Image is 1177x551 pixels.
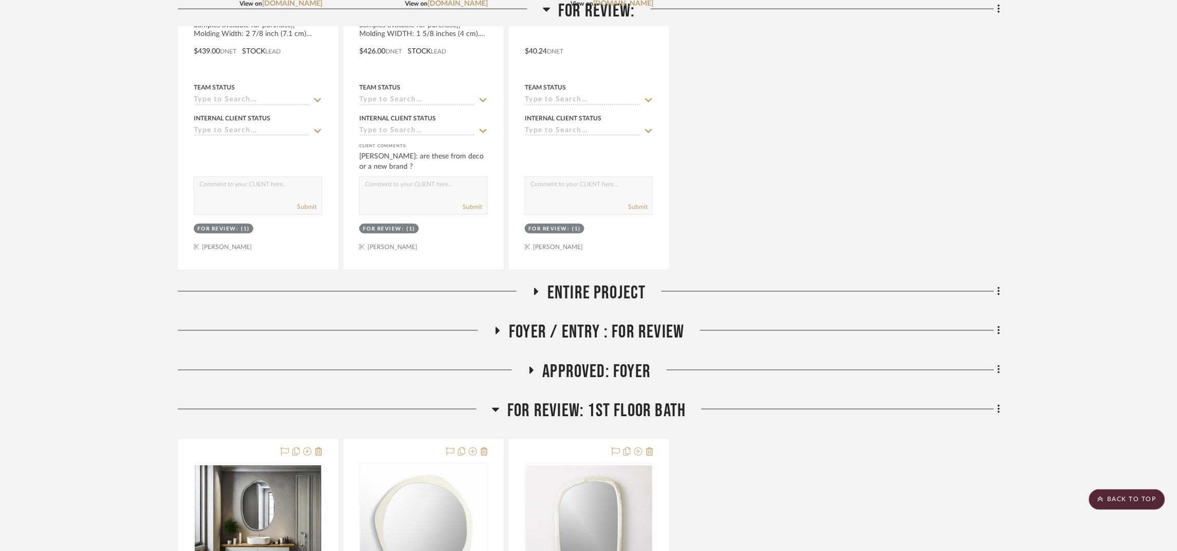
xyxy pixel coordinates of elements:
span: View on [571,1,593,7]
div: (1) [407,225,416,233]
input: Type to Search… [194,96,310,105]
button: Submit [297,202,317,211]
span: View on [405,1,428,7]
input: Type to Search… [525,96,641,105]
span: Entire Project [547,282,646,305]
span: View on [240,1,262,7]
input: Type to Search… [194,127,310,136]
button: Submit [628,202,648,211]
span: Approved: Foyer [543,361,651,383]
div: Team Status [525,83,566,92]
div: Team Status [194,83,235,92]
input: Type to Search… [359,127,475,136]
div: [PERSON_NAME]: are these from deco or a new brand ? [359,151,488,172]
span: Foyer / Entry : For Review [509,322,684,344]
div: For Review: [528,225,570,233]
div: (1) [573,225,581,233]
button: Submit [463,202,482,211]
div: (1) [242,225,250,233]
input: Type to Search… [359,96,475,105]
div: For Review: [197,225,239,233]
div: Internal Client Status [525,114,601,123]
div: Internal Client Status [194,114,270,123]
input: Type to Search… [525,127,641,136]
scroll-to-top-button: BACK TO TOP [1089,489,1165,510]
div: Internal Client Status [359,114,436,123]
span: For review: 1st floor bath [507,400,686,422]
div: For Review: [363,225,404,233]
div: Team Status [359,83,400,92]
